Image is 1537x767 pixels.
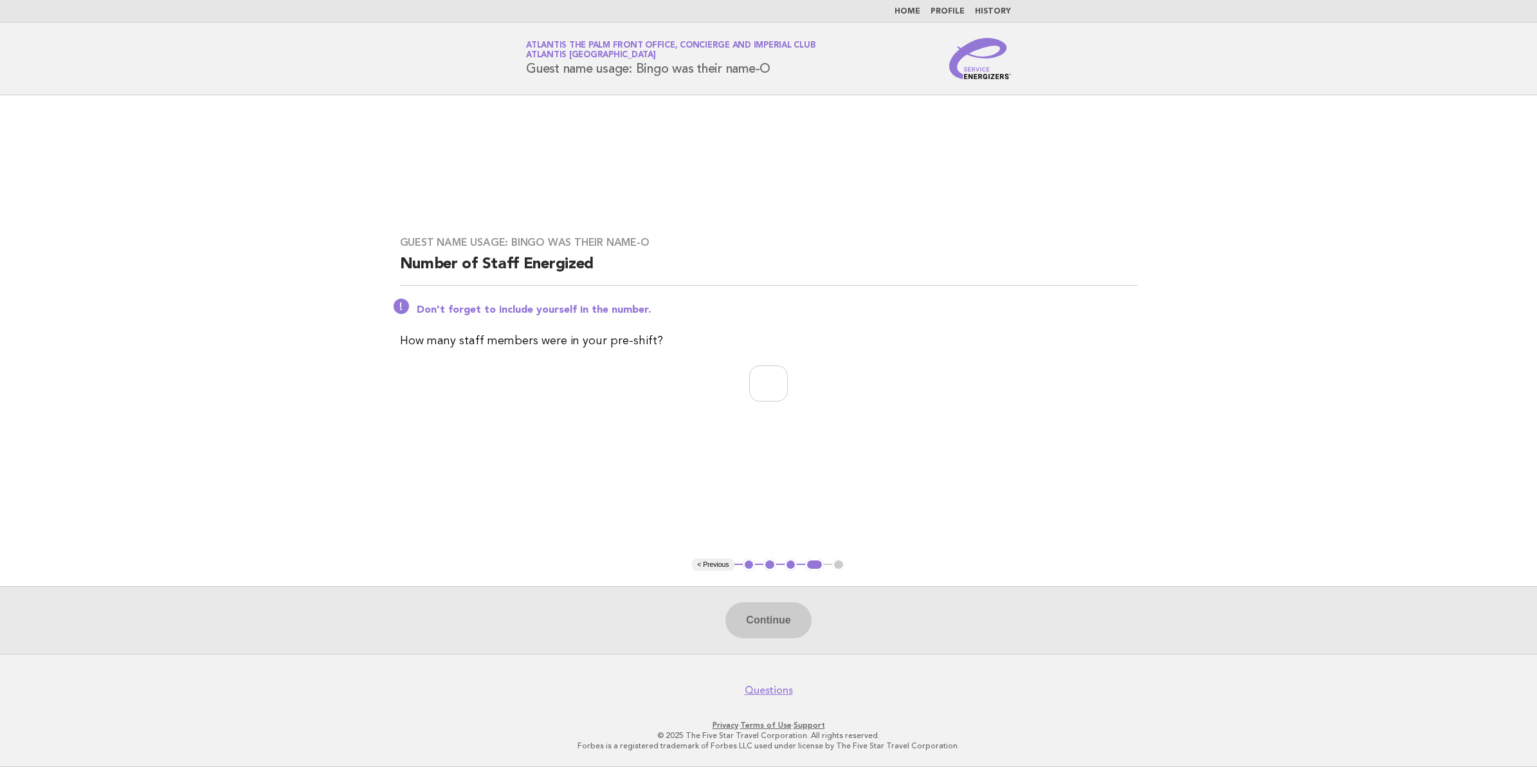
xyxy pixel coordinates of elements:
[949,38,1011,79] img: Service Energizers
[743,559,756,571] button: 1
[692,559,734,571] button: < Previous
[785,559,797,571] button: 3
[740,721,792,730] a: Terms of Use
[745,684,793,697] a: Questions
[526,41,815,59] a: Atlantis The Palm Front Office, Concierge and Imperial ClubAtlantis [GEOGRAPHIC_DATA]
[375,720,1162,730] p: · ·
[526,42,815,75] h1: Guest name usage: Bingo was their name-O
[975,8,1011,15] a: History
[805,559,824,571] button: 4
[400,254,1138,286] h2: Number of Staff Energized
[763,559,776,571] button: 2
[895,8,920,15] a: Home
[400,332,1138,350] p: How many staff members were in your pre-shift?
[931,8,965,15] a: Profile
[794,721,825,730] a: Support
[526,51,656,60] span: Atlantis [GEOGRAPHIC_DATA]
[417,304,1138,317] p: Don't forget to include yourself in the number.
[375,730,1162,741] p: © 2025 The Five Star Travel Corporation. All rights reserved.
[713,721,738,730] a: Privacy
[400,236,1138,249] h3: Guest name usage: Bingo was their name-O
[375,741,1162,751] p: Forbes is a registered trademark of Forbes LLC used under license by The Five Star Travel Corpora...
